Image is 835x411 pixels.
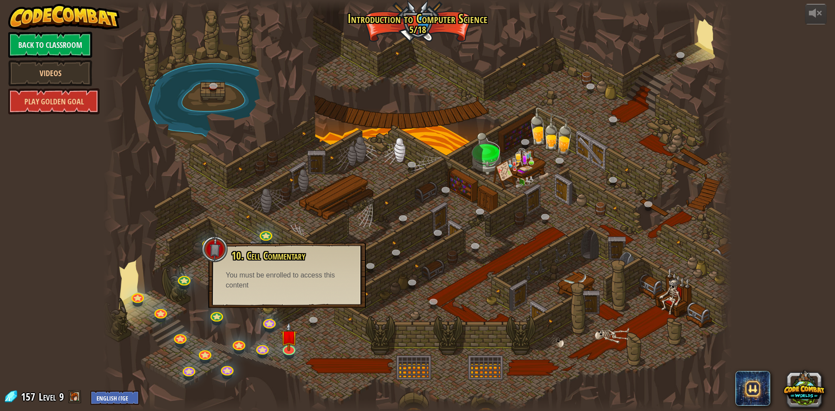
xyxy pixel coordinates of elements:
a: Play Golden Goal [8,88,100,114]
div: You must be enrolled to access this content [226,271,348,291]
span: Level [39,390,56,404]
span: 9 [59,390,64,404]
img: level-banner-unstarted.png [281,322,297,351]
a: Back to Classroom [8,32,92,58]
span: 157 [21,390,38,404]
img: CodeCombat - Learn how to code by playing a game [8,4,120,30]
button: Adjust volume [805,4,827,24]
a: Videos [8,60,92,86]
span: 10. Cell Commentary [231,248,305,263]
